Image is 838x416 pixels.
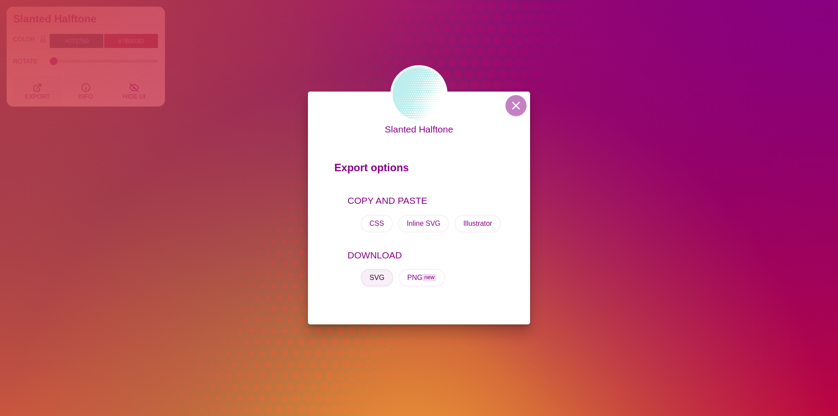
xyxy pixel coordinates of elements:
[399,269,445,287] button: PNGnew
[334,158,504,182] p: Export options
[398,215,449,232] button: Inline SVG
[385,122,453,136] p: Slanted Halftone
[361,215,393,232] button: CSS
[454,215,501,232] button: Illustrator
[348,248,504,262] p: DOWNLOAD
[348,194,504,208] p: COPY AND PASTE
[361,269,393,287] button: SVG
[391,65,448,122] img: halftone background at slant
[422,274,436,281] span: new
